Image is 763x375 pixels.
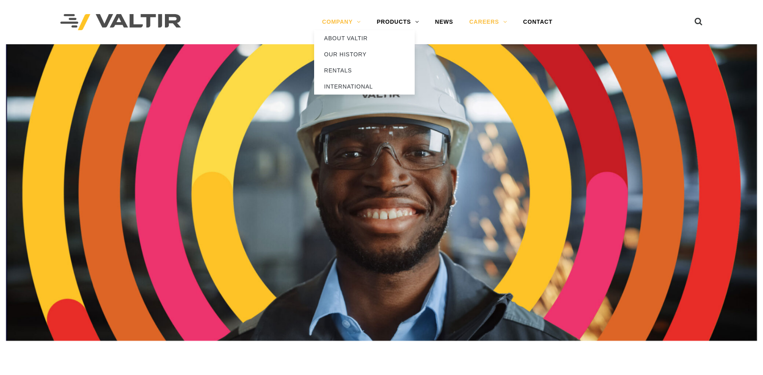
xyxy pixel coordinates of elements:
[314,62,415,78] a: RENTALS
[314,30,415,46] a: ABOUT VALTIR
[60,14,181,31] img: Valtir
[6,44,757,341] img: Careers_Header
[461,14,515,30] a: CAREERS
[314,78,415,95] a: INTERNATIONAL
[427,14,461,30] a: NEWS
[369,14,427,30] a: PRODUCTS
[314,14,369,30] a: COMPANY
[314,46,415,62] a: OUR HISTORY
[515,14,561,30] a: CONTACT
